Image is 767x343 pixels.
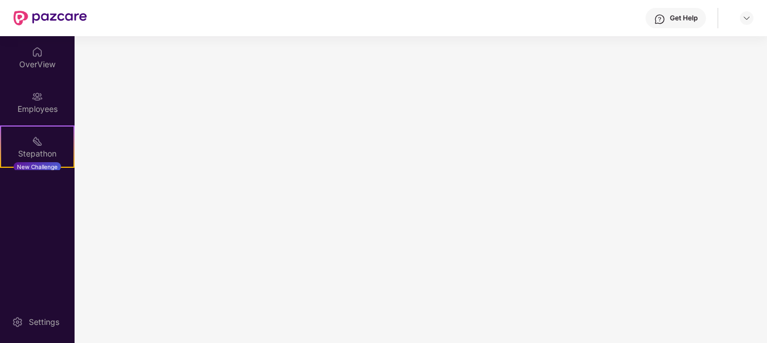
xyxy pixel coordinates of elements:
[12,316,23,328] img: svg+xml;base64,PHN2ZyBpZD0iU2V0dGluZy0yMHgyMCIgeG1sbnM9Imh0dHA6Ly93d3cudzMub3JnLzIwMDAvc3ZnIiB3aW...
[14,11,87,25] img: New Pazcare Logo
[654,14,665,25] img: svg+xml;base64,PHN2ZyBpZD0iSGVscC0zMngzMiIgeG1sbnM9Imh0dHA6Ly93d3cudzMub3JnLzIwMDAvc3ZnIiB3aWR0aD...
[25,316,63,328] div: Settings
[14,162,61,171] div: New Challenge
[32,46,43,58] img: svg+xml;base64,PHN2ZyBpZD0iSG9tZSIgeG1sbnM9Imh0dHA6Ly93d3cudzMub3JnLzIwMDAvc3ZnIiB3aWR0aD0iMjAiIG...
[742,14,751,23] img: svg+xml;base64,PHN2ZyBpZD0iRHJvcGRvd24tMzJ4MzIiIHhtbG5zPSJodHRwOi8vd3d3LnczLm9yZy8yMDAwL3N2ZyIgd2...
[670,14,698,23] div: Get Help
[32,136,43,147] img: svg+xml;base64,PHN2ZyB4bWxucz0iaHR0cDovL3d3dy53My5vcmcvMjAwMC9zdmciIHdpZHRoPSIyMSIgaGVpZ2h0PSIyMC...
[1,148,73,159] div: Stepathon
[32,91,43,102] img: svg+xml;base64,PHN2ZyBpZD0iRW1wbG95ZWVzIiB4bWxucz0iaHR0cDovL3d3dy53My5vcmcvMjAwMC9zdmciIHdpZHRoPS...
